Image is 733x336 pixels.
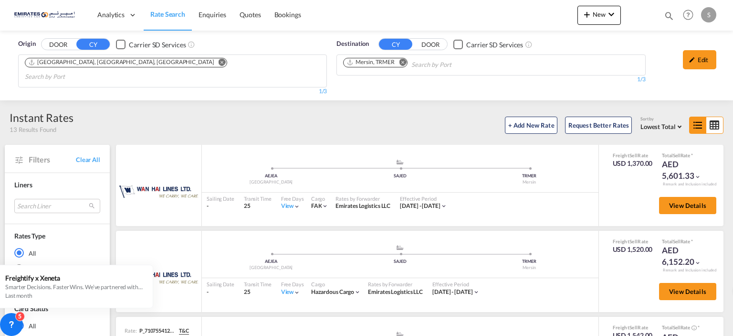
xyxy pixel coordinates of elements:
[613,245,653,254] div: USD 1,520.00
[207,288,234,296] div: -
[336,39,369,49] span: Destination
[662,245,710,268] div: AED 6,152.20
[465,173,594,179] div: TRMER
[335,195,390,202] div: Rates by Forwarder
[274,11,301,19] span: Bookings
[207,281,234,288] div: Sailing Date
[525,41,533,48] md-icon: Unchecked: Search for CY (Container Yard) services for all selected carriers.Checked : Search for...
[662,324,710,332] div: Total Rate
[453,39,523,49] md-checkbox: Checkbox No Ink
[690,117,706,133] md-icon: icon-format-list-bulleted
[76,155,100,164] span: Clear All
[14,231,45,241] div: Rates Type
[240,11,261,19] span: Quotes
[613,238,653,245] div: Freight Rate
[659,197,716,214] button: View Details
[393,58,407,68] button: Remove
[706,117,723,133] md-icon: icon-table-large
[342,55,506,73] md-chips-wrap: Chips container. Use arrow keys to select chips.
[129,40,186,50] div: Carrier SD Services
[207,265,335,271] div: [GEOGRAPHIC_DATA]
[311,202,322,209] span: FAK
[207,179,335,185] div: [GEOGRAPHIC_DATA]
[669,202,706,209] span: View Details
[581,11,617,18] span: New
[680,7,696,23] span: Help
[432,281,480,288] div: Effective Period
[281,281,304,288] div: Free Days
[400,202,440,210] div: 01 Aug 2025 - 31 Aug 2025
[680,7,701,24] div: Help
[97,10,125,20] span: Analytics
[281,202,301,210] div: Viewicon-chevron-down
[368,288,423,296] div: Emirates Logistics LLC
[207,202,234,210] div: -
[640,120,684,131] md-select: Select: Lowest Total
[29,154,76,165] span: Filters
[640,123,676,130] span: Lowest Total
[244,281,272,288] div: Transit Time
[465,265,594,271] div: Mersin
[244,195,272,202] div: Transit Time
[613,159,653,168] div: USD 1,370.00
[400,202,440,209] span: [DATE] - [DATE]
[14,4,79,26] img: c67187802a5a11ec94275b5db69a26e6.png
[694,173,701,180] md-icon: icon-chevron-down
[690,325,697,332] button: Spot Rates are dynamic & can fluctuate with time
[10,110,73,125] div: Instant Rates
[394,160,406,164] md-icon: assets/icons/custom/ship-fill.svg
[199,11,226,19] span: Enquiries
[656,182,723,187] div: Remark and Inclusion included
[281,288,301,296] div: Viewicon-chevron-down
[411,57,502,73] input: Search by Port
[669,288,706,295] span: View Details
[188,41,195,48] md-icon: Unchecked: Search for CY (Container Yard) services for all selected carriers.Checked : Search for...
[473,289,480,295] md-icon: icon-chevron-down
[116,39,186,49] md-checkbox: Checkbox No Ink
[694,260,701,266] md-icon: icon-chevron-down
[23,55,322,85] md-chips-wrap: Chips container. Use arrow keys to select chips.
[28,58,216,66] div: Press delete to remove this chip.
[207,173,335,179] div: AEJEA
[293,289,300,296] md-icon: icon-chevron-down
[150,10,185,18] span: Rate Search
[465,259,594,265] div: TRMER
[394,245,406,250] md-icon: assets/icons/custom/ship-fill.svg
[432,288,473,296] div: 01 Aug 2025 - 31 Aug 2025
[118,184,199,199] img: Wan Hai
[659,283,716,300] button: View Details
[311,281,361,288] div: Cargo
[212,58,227,68] button: Remove
[606,9,617,20] md-icon: icon-chevron-down
[440,203,447,209] md-icon: icon-chevron-down
[346,58,395,66] div: Mersin, TRMER
[335,173,464,179] div: SAJED
[505,117,557,134] button: + Add New Rate
[14,321,100,330] md-radio-button: All
[335,202,390,209] span: Emirates Logistics LLC
[76,39,110,50] button: CY
[664,11,674,21] md-icon: icon-magnify
[14,304,48,314] div: Card Status
[432,288,473,295] span: [DATE] - [DATE]
[25,69,115,85] input: Search by Port
[613,324,653,331] div: Freight Rate
[207,195,234,202] div: Sailing Date
[346,58,397,66] div: Press delete to remove this chip.
[673,325,681,330] span: Sell
[640,116,684,122] div: Sort by
[335,202,390,210] div: Emirates Logistics LLC
[613,152,653,159] div: Freight Rate
[244,202,272,210] div: 25
[125,327,137,335] span: Rate:
[581,9,593,20] md-icon: icon-plus 400-fg
[28,58,214,66] div: Port of Jebel Ali, Jebel Ali, AEJEA
[281,195,304,202] div: Free Days
[673,152,681,158] span: Sell
[322,203,328,209] md-icon: icon-chevron-down
[629,238,638,244] span: Sell
[465,179,594,185] div: Mersin
[466,40,523,50] div: Carrier SD Services
[137,327,175,335] div: P_7107554125_P01d3sw3p
[354,289,361,295] md-icon: icon-chevron-down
